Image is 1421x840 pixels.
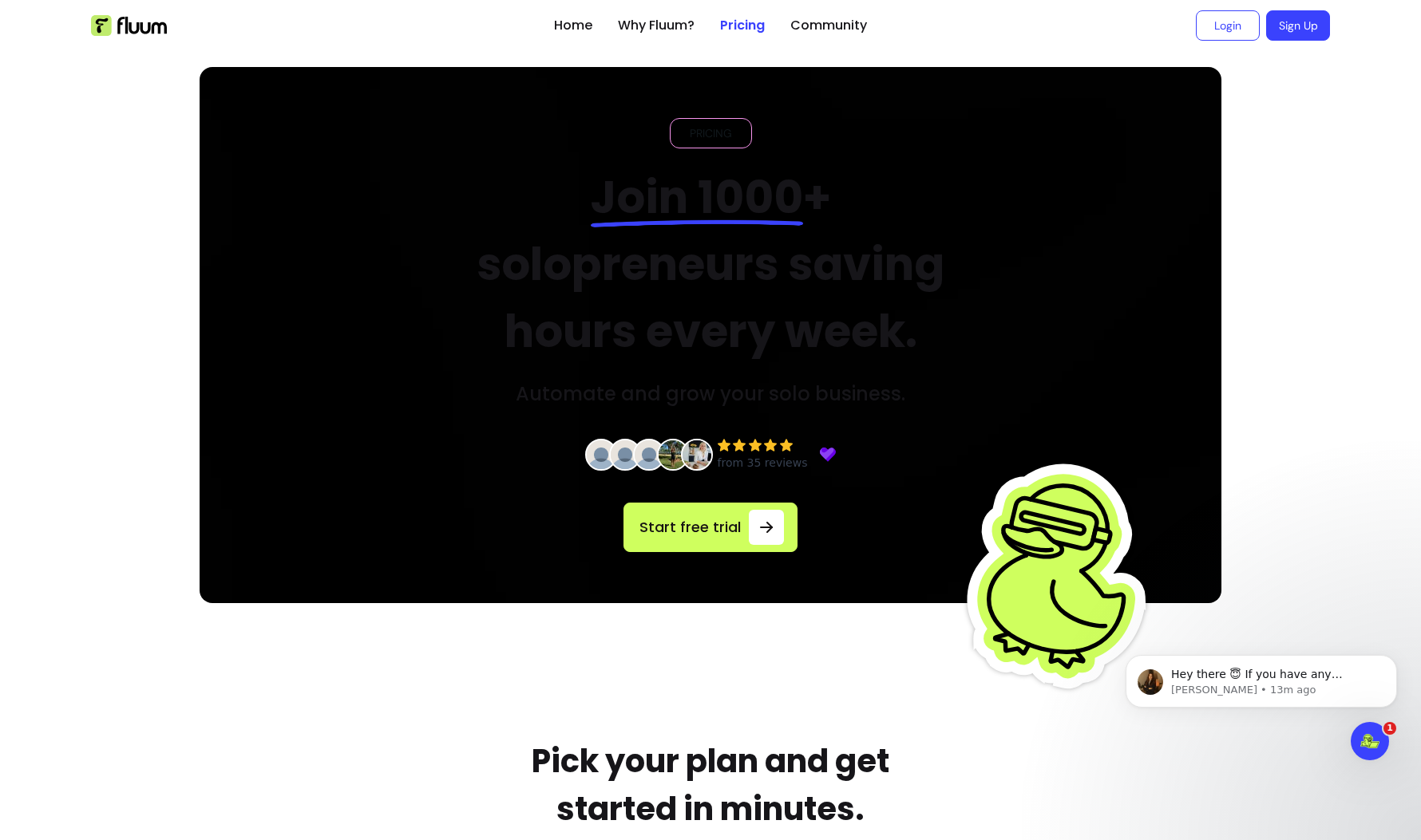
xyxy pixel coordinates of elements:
a: Sign Up [1266,10,1330,41]
a: Why Fluum? [618,16,695,35]
span: 1 [1383,722,1396,735]
img: Fluum Logo [91,15,167,36]
span: Start free trial [637,516,742,538]
img: Fluum Duck sticker [962,436,1162,715]
a: Start free trial [623,503,798,552]
a: Pricing [720,16,765,35]
a: Home [554,16,592,35]
iframe: Intercom notifications message [1102,621,1421,797]
a: Community [790,16,867,35]
h1: Pick your plan and get started in minutes. [486,737,935,833]
a: Login [1196,10,1260,41]
iframe: Intercom live chat [1351,722,1389,760]
span: Join 1000 [591,166,803,229]
h3: Automate and grow your solo business. [516,381,905,407]
h2: + solopreneurs saving hours every week. [441,164,981,365]
span: PRICING [683,125,738,141]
